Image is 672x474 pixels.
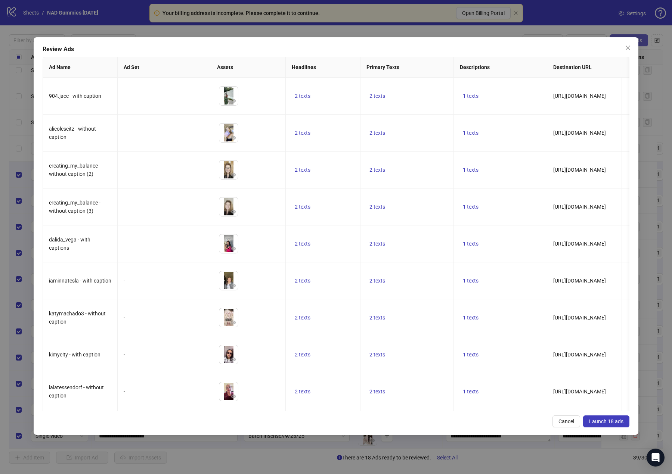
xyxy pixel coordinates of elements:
th: Headlines [286,57,360,78]
span: 1 texts [463,167,479,173]
span: 2 texts [369,389,385,395]
span: eye [231,394,236,399]
th: Assets [211,57,286,78]
img: Asset 1 [219,234,238,253]
img: Asset 1 [219,124,238,142]
span: close [625,45,631,51]
th: Ad Set [118,57,211,78]
span: [URL][DOMAIN_NAME] [553,93,606,99]
span: creating_my_balance - without caption (3) [49,200,100,214]
button: 2 texts [366,128,388,137]
div: - [124,277,205,285]
span: [URL][DOMAIN_NAME] [553,352,606,358]
span: eye [231,98,236,103]
span: eye [231,135,236,140]
span: 1 texts [463,130,479,136]
div: Review Ads [43,45,629,54]
div: - [124,129,205,137]
span: 2 texts [295,93,310,99]
button: Preview [229,244,238,253]
img: Asset 1 [219,271,238,290]
button: Preview [229,170,238,179]
span: kimycity - with caption [49,352,100,358]
span: 2 texts [295,389,310,395]
div: - [124,350,205,359]
div: - [124,314,205,322]
span: 1 texts [463,241,479,247]
img: Asset 1 [219,197,238,216]
span: iaminnatesla - with caption [49,278,111,284]
button: 2 texts [292,202,313,211]
span: 2 texts [369,278,385,284]
span: dalida_vega - with captions [49,237,90,251]
button: Preview [229,96,238,105]
button: 2 texts [366,313,388,322]
button: 1 texts [460,91,481,100]
button: Close [622,42,634,54]
button: 2 texts [366,239,388,248]
span: 1 texts [463,278,479,284]
span: 2 texts [295,278,310,284]
div: - [124,203,205,211]
button: 2 texts [366,165,388,174]
span: eye [231,320,236,325]
span: 2 texts [369,167,385,173]
span: 2 texts [295,130,310,136]
span: creating_my_balance - without caption (2) [49,163,100,177]
span: 1 texts [463,389,479,395]
span: eye [231,357,236,362]
button: 1 texts [460,387,481,396]
span: lalatessendorf - without caption [49,384,104,399]
span: 2 texts [295,204,310,210]
button: Launch 18 ads [583,415,629,427]
button: 2 texts [366,350,388,359]
button: Cancel [552,415,580,427]
button: Preview [229,281,238,290]
button: 2 texts [366,91,388,100]
span: 2 texts [369,241,385,247]
button: 1 texts [460,276,481,285]
button: 2 texts [292,313,313,322]
button: 2 texts [366,276,388,285]
span: [URL][DOMAIN_NAME] [553,389,606,395]
th: Descriptions [454,57,547,78]
span: [URL][DOMAIN_NAME] [553,130,606,136]
span: 2 texts [369,204,385,210]
span: 2 texts [369,352,385,358]
button: Preview [229,355,238,364]
button: 1 texts [460,165,481,174]
div: - [124,240,205,248]
span: Cancel [558,418,574,424]
button: 2 texts [292,387,313,396]
div: - [124,387,205,396]
button: 2 texts [292,128,313,137]
img: Asset 1 [219,87,238,105]
span: [URL][DOMAIN_NAME] [553,278,606,284]
div: - [124,92,205,100]
button: 1 texts [460,350,481,359]
button: 2 texts [366,387,388,396]
button: 2 texts [366,202,388,211]
span: 1 texts [463,204,479,210]
span: 2 texts [369,130,385,136]
button: 1 texts [460,313,481,322]
span: [URL][DOMAIN_NAME] [553,167,606,173]
span: eye [231,172,236,177]
img: Asset 1 [219,382,238,401]
span: eye [231,283,236,288]
th: Ad Name [43,57,118,78]
button: Preview [229,207,238,216]
span: [URL][DOMAIN_NAME] [553,204,606,210]
button: 2 texts [292,276,313,285]
span: [URL][DOMAIN_NAME] [553,241,606,247]
span: 904.jaee - with caption [49,93,101,99]
button: Preview [229,318,238,327]
button: 1 texts [460,239,481,248]
button: 2 texts [292,165,313,174]
th: Primary Texts [360,57,454,78]
span: 2 texts [295,315,310,321]
span: 2 texts [295,352,310,358]
button: 1 texts [460,128,481,137]
span: 2 texts [369,315,385,321]
span: eye [231,246,236,251]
